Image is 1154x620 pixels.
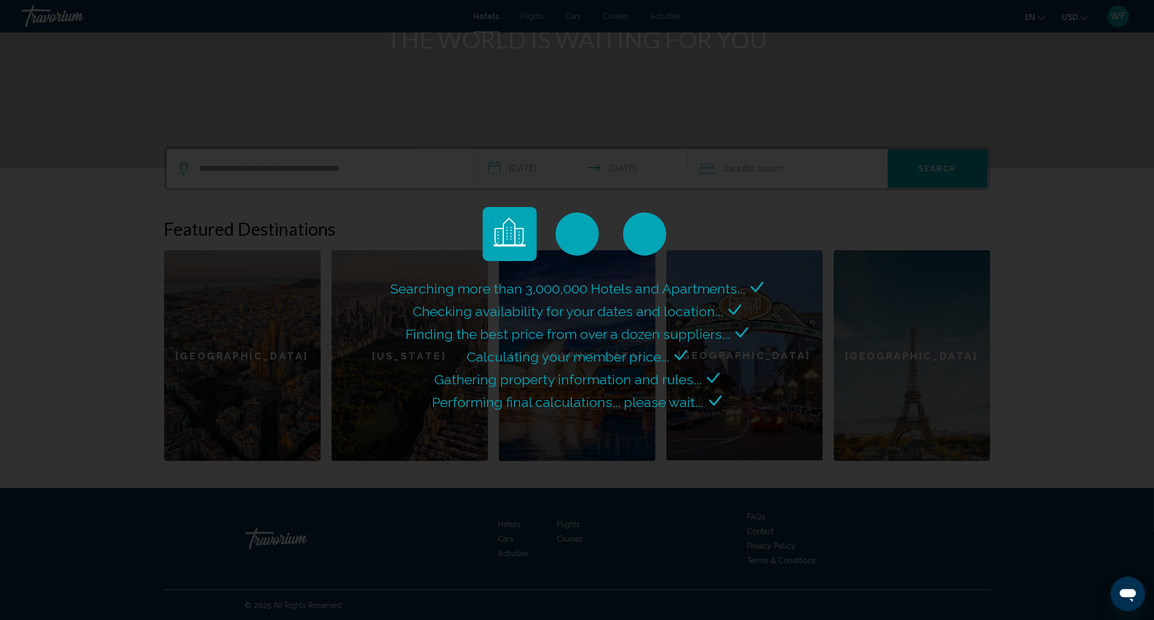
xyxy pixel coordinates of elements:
[413,303,723,319] span: Checking availability for your dates and location...
[1111,577,1145,611] iframe: Button to launch messaging window
[406,326,730,342] span: Finding the best price from over a dozen suppliers...
[467,349,669,365] span: Calculating your member price...
[433,394,704,410] span: Performing final calculations... please wait...
[434,371,701,388] span: Gathering property information and rules...
[390,281,745,297] span: Searching more than 3,000,000 Hotels and Apartments...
